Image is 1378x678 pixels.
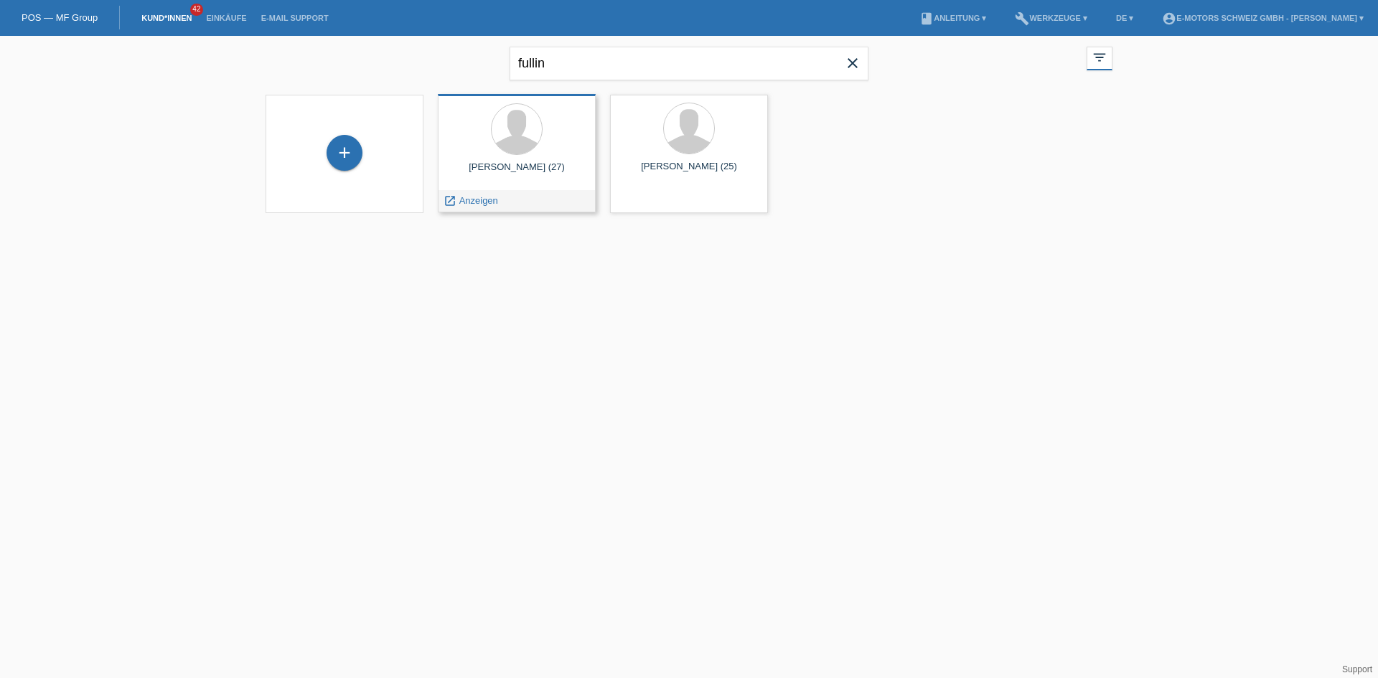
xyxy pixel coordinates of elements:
a: launch Anzeigen [444,195,498,206]
i: book [919,11,934,26]
i: filter_list [1092,50,1107,65]
a: Support [1342,664,1372,674]
div: Kund*in hinzufügen [327,141,362,165]
i: launch [444,194,456,207]
a: buildWerkzeuge ▾ [1008,14,1095,22]
input: Suche... [510,47,868,80]
a: account_circleE-Motors Schweiz GmbH - [PERSON_NAME] ▾ [1155,14,1371,22]
a: DE ▾ [1109,14,1140,22]
i: build [1015,11,1029,26]
span: Anzeigen [459,195,498,206]
a: E-Mail Support [254,14,336,22]
div: [PERSON_NAME] (25) [622,161,756,184]
i: account_circle [1162,11,1176,26]
a: bookAnleitung ▾ [912,14,993,22]
a: Einkäufe [199,14,253,22]
div: [PERSON_NAME] (27) [449,161,584,184]
span: 42 [190,4,203,16]
a: Kund*innen [134,14,199,22]
i: close [844,55,861,72]
a: POS — MF Group [22,12,98,23]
